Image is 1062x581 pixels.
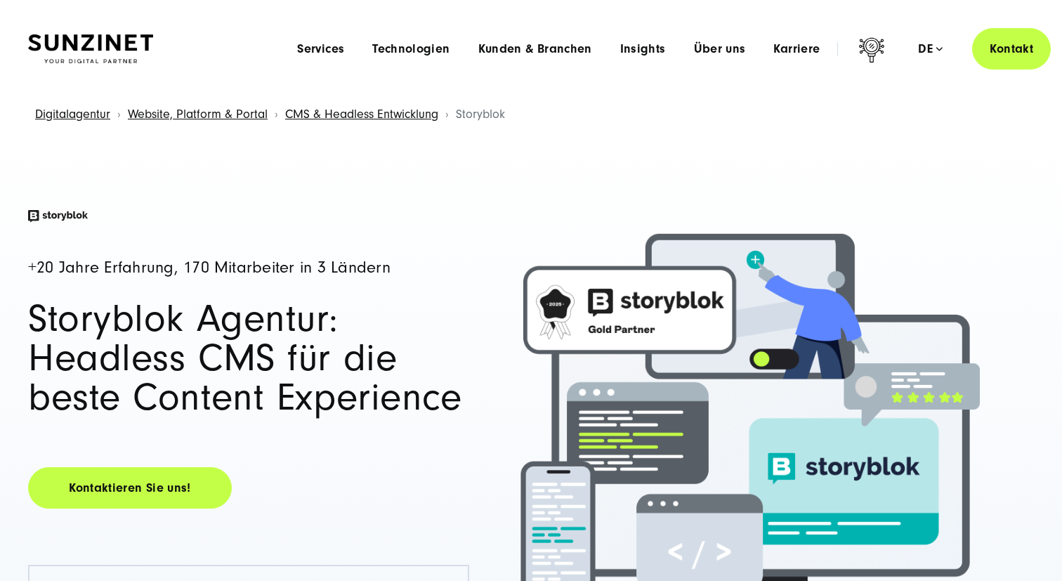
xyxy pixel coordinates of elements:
[918,42,943,56] div: de
[28,299,469,417] h1: Storyblok Agentur: Headless CMS für die beste Content Experience
[35,107,110,122] a: Digitalagentur
[285,107,438,122] a: CMS & Headless Entwicklung
[478,42,592,56] a: Kunden & Branchen
[620,42,666,56] a: Insights
[128,107,268,122] a: Website, Platform & Portal
[28,259,469,277] h4: +20 Jahre Erfahrung, 170 Mitarbeiter in 3 Ländern
[297,42,344,56] a: Services
[456,107,505,122] span: Storyblok
[28,210,88,223] img: Storyblok Logo Schwarz
[972,28,1051,70] a: Kontakt
[28,467,232,509] a: Kontaktieren Sie uns!
[694,42,746,56] a: Über uns
[372,42,450,56] a: Technologien
[28,34,153,64] img: SUNZINET Full Service Digital Agentur
[773,42,820,56] a: Karriere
